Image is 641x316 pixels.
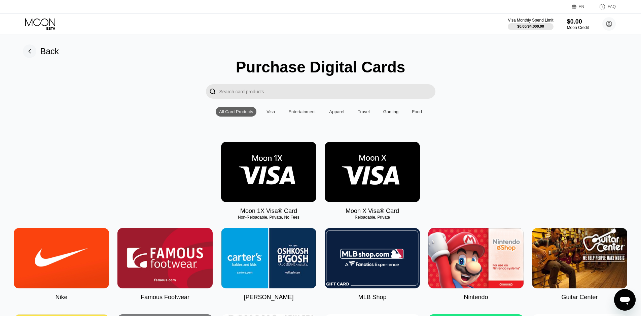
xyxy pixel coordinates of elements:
[508,18,553,30] div: Visa Monthly Spend Limit$0.00/$4,000.00
[614,289,636,311] iframe: Button to launch messaging window
[508,18,553,23] div: Visa Monthly Spend Limit
[567,25,589,30] div: Moon Credit
[572,3,592,10] div: EN
[358,294,386,301] div: MLB Shop
[325,215,420,220] div: Reloadable, Private
[263,107,278,117] div: Visa
[408,107,425,117] div: Food
[346,208,399,215] div: Moon X Visa® Card
[141,294,189,301] div: Famous Footwear
[236,58,405,76] div: Purchase Digital Cards
[608,4,616,9] div: FAQ
[412,109,422,114] div: Food
[209,88,216,95] div: 
[221,215,316,220] div: Non-Reloadable, Private, No Fees
[579,4,584,9] div: EN
[380,107,402,117] div: Gaming
[40,46,59,56] div: Back
[354,107,373,117] div: Travel
[219,84,435,99] input: Search card products
[285,107,319,117] div: Entertainment
[326,107,348,117] div: Apparel
[567,18,589,30] div: $0.00Moon Credit
[55,294,67,301] div: Nike
[206,84,219,99] div: 
[219,109,253,114] div: All Card Products
[561,294,598,301] div: Guitar Center
[288,109,316,114] div: Entertainment
[464,294,488,301] div: Nintendo
[517,24,544,28] div: $0.00 / $4,000.00
[266,109,275,114] div: Visa
[383,109,399,114] div: Gaming
[567,18,589,25] div: $0.00
[244,294,293,301] div: [PERSON_NAME]
[240,208,297,215] div: Moon 1X Visa® Card
[358,109,370,114] div: Travel
[216,107,256,117] div: All Card Products
[592,3,616,10] div: FAQ
[329,109,344,114] div: Apparel
[23,44,59,58] div: Back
